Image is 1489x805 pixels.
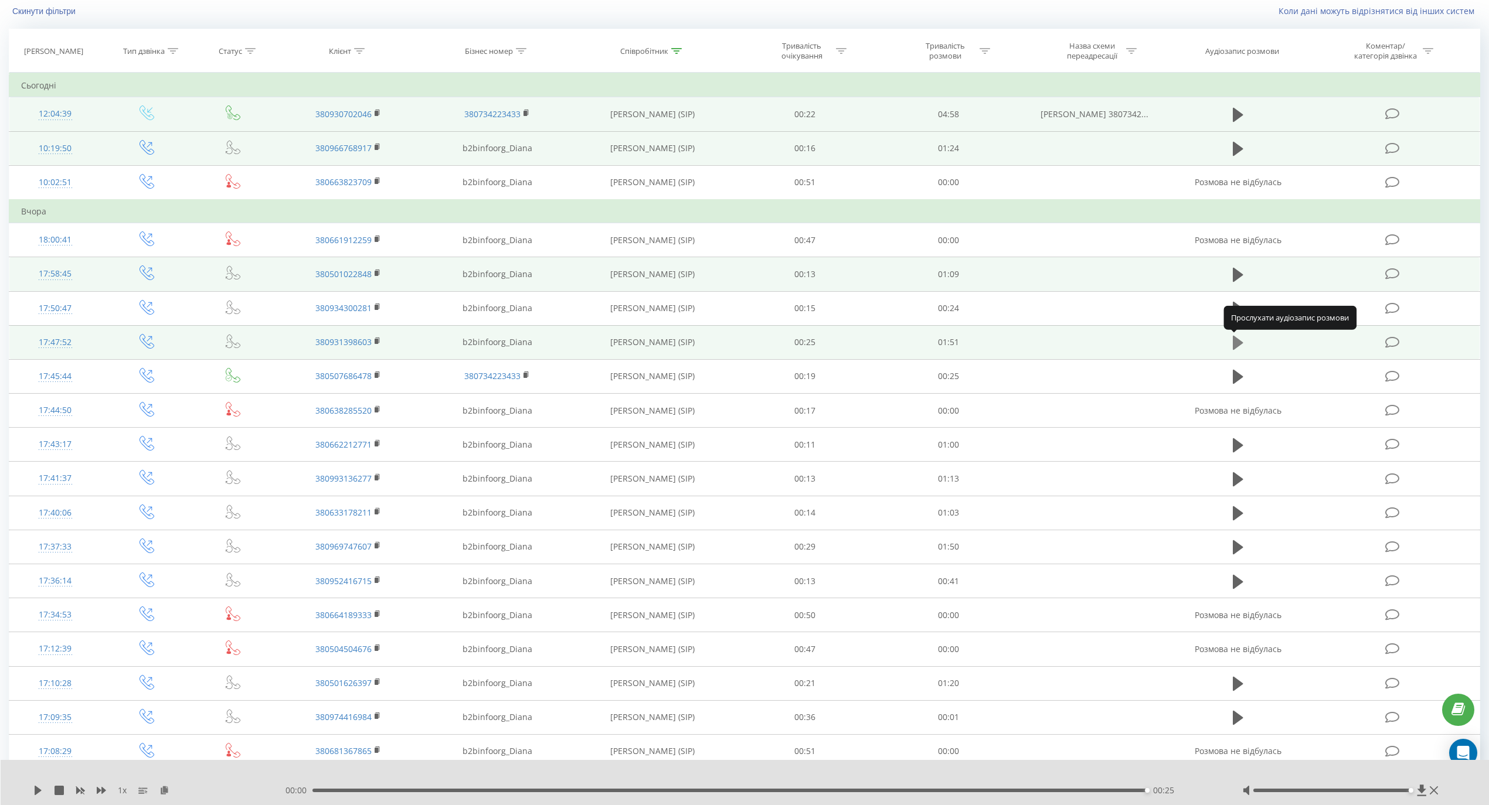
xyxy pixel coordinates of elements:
div: [PERSON_NAME] [24,46,83,56]
td: b2binfoorg_Diana [423,700,572,734]
td: 01:20 [876,666,1020,700]
td: b2binfoorg_Diana [423,530,572,564]
td: [PERSON_NAME] (SIP) [572,428,733,462]
td: 00:50 [733,598,876,632]
td: [PERSON_NAME] (SIP) [572,598,733,632]
a: 380969747607 [315,541,372,552]
td: 00:13 [733,564,876,598]
td: 00:00 [876,223,1020,257]
div: 17:58:45 [21,262,89,285]
td: [PERSON_NAME] (SIP) [572,564,733,598]
td: [PERSON_NAME] (SIP) [572,700,733,734]
div: Прослухати аудіозапис розмови [1223,306,1357,329]
td: b2binfoorg_Diana [423,462,572,496]
a: 380501022848 [315,268,372,279]
a: 380993136277 [315,473,372,484]
span: Розмова не відбулась [1195,745,1281,756]
a: 380638285520 [315,405,372,416]
div: 17:43:17 [21,433,89,456]
td: b2binfoorg_Diana [423,131,572,165]
td: 00:13 [733,257,876,291]
td: [PERSON_NAME] (SIP) [572,325,733,359]
td: 00:36 [733,700,876,734]
div: Клієнт [329,46,351,56]
td: [PERSON_NAME] (SIP) [572,257,733,291]
td: 01:50 [876,530,1020,564]
span: 1 x [118,784,127,796]
td: b2binfoorg_Diana [423,428,572,462]
div: Open Intercom Messenger [1449,739,1477,767]
td: Сьогодні [9,74,1480,97]
div: Назва схеми переадресації [1060,41,1123,61]
span: Розмова не відбулась [1195,609,1281,620]
div: 17:37:33 [21,535,89,558]
td: b2binfoorg_Diana [423,223,572,257]
td: 00:14 [733,496,876,530]
a: 380734223433 [464,108,521,120]
td: 00:47 [733,223,876,257]
a: 380504504676 [315,643,372,654]
div: Тривалість очікування [770,41,833,61]
td: b2binfoorg_Diana [423,632,572,666]
td: [PERSON_NAME] (SIP) [572,496,733,530]
a: 380663823709 [315,176,372,187]
td: 00:24 [876,291,1020,325]
td: [PERSON_NAME] (SIP) [572,165,733,200]
td: Вчора [9,200,1480,223]
td: 04:58 [876,97,1020,131]
div: Статус [219,46,242,56]
a: 380930702046 [315,108,372,120]
td: b2binfoorg_Diana [423,598,572,632]
td: 01:00 [876,428,1020,462]
td: 00:41 [876,564,1020,598]
td: 00:00 [876,734,1020,768]
span: 00:25 [1153,784,1174,796]
td: [PERSON_NAME] (SIP) [572,666,733,700]
div: 18:00:41 [21,228,89,251]
div: 17:09:35 [21,706,89,729]
div: 17:34:53 [21,603,89,626]
td: [PERSON_NAME] (SIP) [572,394,733,428]
td: b2binfoorg_Diana [423,165,572,200]
div: 17:40:06 [21,502,89,524]
div: 17:45:44 [21,365,89,388]
a: 380931398603 [315,336,372,347]
td: [PERSON_NAME] (SIP) [572,632,733,666]
div: 12:04:39 [21,103,89,125]
td: 00:00 [876,165,1020,200]
a: 380664189333 [315,609,372,620]
a: 380661912259 [315,234,372,245]
a: 380974416984 [315,711,372,722]
span: [PERSON_NAME] 3807342... [1041,108,1148,120]
div: 17:12:39 [21,637,89,660]
div: Тип дзвінка [123,46,165,56]
td: 00:15 [733,291,876,325]
span: Розмова не відбулась [1195,234,1281,245]
div: Тривалість розмови [914,41,977,61]
td: 00:29 [733,530,876,564]
span: 00:00 [285,784,312,796]
td: 00:25 [733,325,876,359]
td: 00:13 [733,462,876,496]
div: 17:36:14 [21,569,89,592]
a: 380934300281 [315,302,372,313]
td: b2binfoorg_Diana [423,325,572,359]
td: b2binfoorg_Diana [423,496,572,530]
a: 380507686478 [315,370,372,381]
a: 380501626397 [315,677,372,688]
div: 10:19:50 [21,137,89,160]
td: 00:47 [733,632,876,666]
span: Розмова не відбулась [1195,405,1281,416]
td: b2binfoorg_Diana [423,291,572,325]
div: 17:10:28 [21,672,89,695]
div: Аудіозапис розмови [1205,46,1279,56]
td: b2binfoorg_Diana [423,257,572,291]
a: 380734223433 [464,370,521,381]
button: Скинути фільтри [9,6,81,16]
a: Коли дані можуть відрізнятися вiд інших систем [1279,5,1480,16]
td: 00:17 [733,394,876,428]
td: [PERSON_NAME] (SIP) [572,131,733,165]
td: 00:21 [733,666,876,700]
td: 00:11 [733,428,876,462]
a: 380662212771 [315,439,372,450]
